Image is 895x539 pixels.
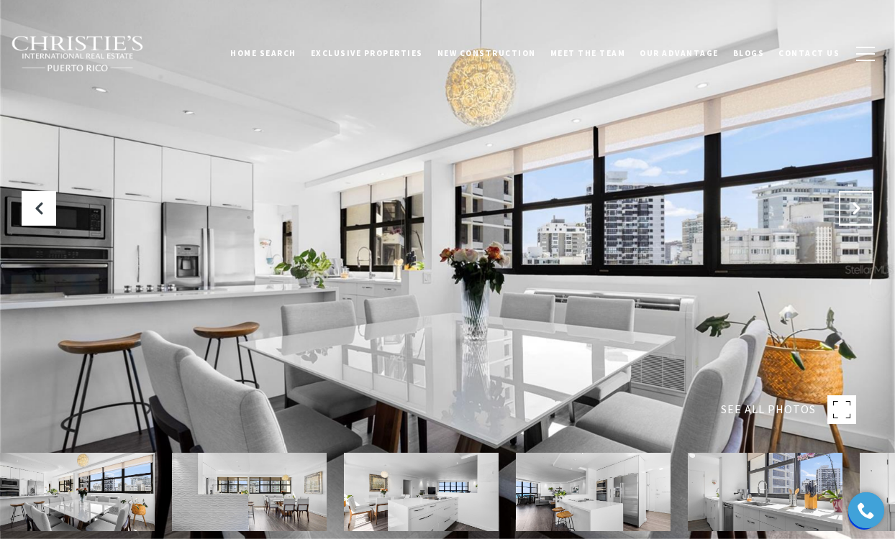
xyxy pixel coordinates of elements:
a: Home Search [223,35,304,71]
span: SEE ALL PHOTOS [721,400,816,419]
a: Exclusive Properties [304,35,430,71]
a: Blogs [726,35,772,71]
button: Next Slide [839,191,873,226]
span: New Construction [437,48,536,58]
button: Previous Slide [22,191,56,226]
span: Our Advantage [640,48,719,58]
span: Contact Us [778,48,840,58]
a: Meet the Team [543,35,633,71]
img: 9A PLAYA GRANDE #9A [344,453,499,531]
img: 9A PLAYA GRANDE #9A [688,453,842,531]
span: Blogs [733,48,765,58]
span: Exclusive Properties [311,48,423,58]
a: Our Advantage [632,35,726,71]
button: button [847,33,884,75]
img: Christie's International Real Estate black text logo [11,35,145,73]
a: New Construction [430,35,543,71]
img: 9A PLAYA GRANDE #9A [172,453,327,531]
img: 9A PLAYA GRANDE #9A [516,453,671,531]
